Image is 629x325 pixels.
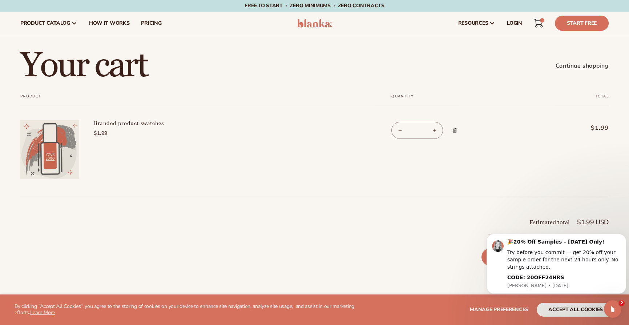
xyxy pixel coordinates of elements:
[15,12,83,35] a: product catalog
[135,12,167,35] a: pricing
[94,120,203,127] a: Branded product swatches
[619,300,625,306] span: 2
[507,20,522,26] span: LOGIN
[577,219,609,225] p: $1.99 USD
[20,120,79,179] img: Branded color swatches.
[20,94,373,105] th: Product
[20,20,70,26] span: product catalog
[545,94,609,105] th: Total
[481,280,609,296] iframe: PayPal-paypal
[501,12,528,35] a: LOGIN
[448,120,461,140] a: Remove Branded product swatches
[20,48,147,83] h1: Your cart
[529,220,570,225] h2: Estimated total
[83,12,136,35] a: How It Works
[245,2,384,9] span: Free to start · ZERO minimums · ZERO contracts
[458,20,488,26] span: resources
[481,248,609,266] a: Check out
[484,227,629,298] iframe: Intercom notifications message
[141,20,161,26] span: pricing
[297,19,332,28] img: logo
[556,61,609,71] a: Continue shopping
[470,306,528,313] span: Manage preferences
[537,303,614,317] button: accept all cookies
[555,16,609,31] a: Start Free
[604,300,621,318] iframe: Intercom live chat
[481,233,609,241] small: Taxes, discounts and shipping calculated at checkout.
[89,20,130,26] span: How It Works
[470,303,528,317] button: Manage preferences
[94,129,203,137] div: $1.99
[30,309,55,316] a: Learn More
[15,304,374,316] p: By clicking "Accept All Cookies", you agree to the storing of cookies on your device to enhance s...
[560,124,609,132] span: $1.99
[452,12,501,35] a: resources
[408,122,426,139] input: Quantity for Branded product swatches
[373,94,545,105] th: Quantity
